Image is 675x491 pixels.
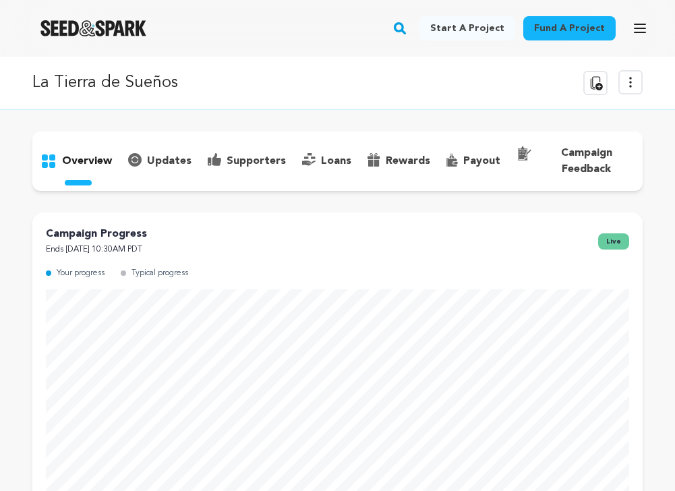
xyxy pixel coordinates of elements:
p: Ends [DATE] 10:30AM PDT [46,242,147,258]
button: payout [438,150,508,172]
button: updates [120,150,200,172]
button: rewards [359,150,438,172]
button: loans [294,150,359,172]
button: campaign feedback [508,142,643,180]
p: rewards [386,153,430,169]
button: supporters [200,150,294,172]
p: Typical progress [131,266,188,281]
a: Fund a project [523,16,616,40]
img: Seed&Spark Logo Dark Mode [40,20,146,36]
p: campaign feedback [538,145,635,177]
p: Your progress [57,266,105,281]
span: live [598,233,629,250]
p: payout [463,153,500,169]
p: loans [321,153,351,169]
p: supporters [227,153,286,169]
p: overview [62,153,112,169]
p: Campaign Progress [46,226,147,242]
a: Seed&Spark Homepage [40,20,146,36]
p: La Tierra de Sueños [32,71,178,95]
p: updates [147,153,192,169]
a: Start a project [419,16,515,40]
button: overview [32,150,120,172]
